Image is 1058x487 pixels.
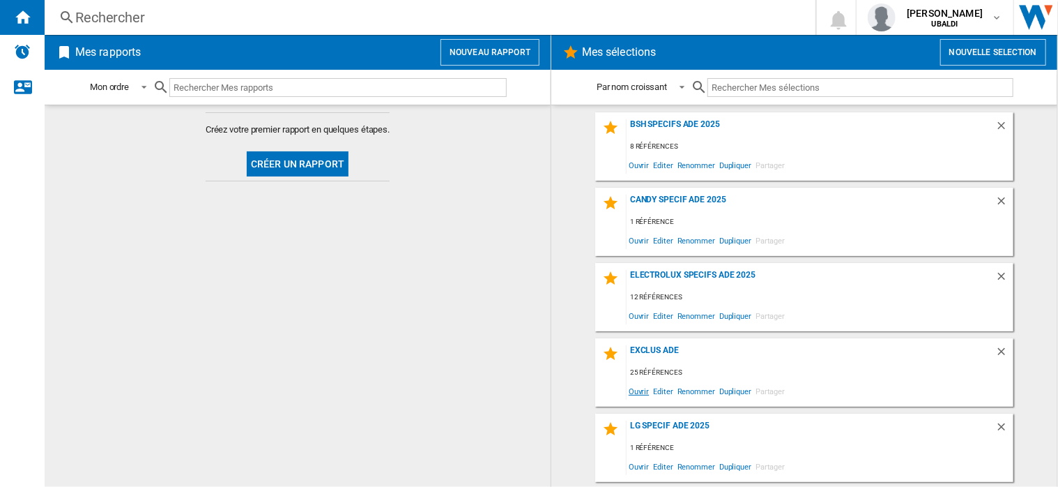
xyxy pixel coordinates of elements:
[627,440,1013,457] div: 1 référence
[627,364,1013,382] div: 25 références
[940,39,1046,66] button: Nouvelle selection
[675,382,717,400] span: Renommer
[651,457,675,476] span: Editer
[579,39,659,66] h2: Mes sélections
[90,82,129,92] div: Mon ordre
[651,306,675,325] span: Editer
[675,457,717,476] span: Renommer
[627,457,651,476] span: Ouvrir
[627,156,651,174] span: Ouvrir
[995,345,1013,364] div: Supprimer
[627,213,1013,231] div: 1 référence
[627,345,995,364] div: EXCLUS ADE
[651,382,675,400] span: Editer
[717,382,753,400] span: Dupliquer
[707,78,1013,97] input: Rechercher Mes sélections
[753,306,787,325] span: Partager
[868,3,896,31] img: profile.jpg
[753,156,787,174] span: Partager
[651,231,675,250] span: Editer
[675,306,717,325] span: Renommer
[907,6,983,20] span: [PERSON_NAME]
[14,43,31,60] img: alerts-logo.svg
[995,270,1013,289] div: Supprimer
[247,151,348,177] button: Créer un rapport
[627,231,651,250] span: Ouvrir
[627,289,1013,306] div: 12 références
[932,20,958,29] b: UBALDI
[995,421,1013,440] div: Supprimer
[627,138,1013,156] div: 8 références
[995,195,1013,213] div: Supprimer
[717,231,753,250] span: Dupliquer
[75,8,779,27] div: Rechercher
[753,382,787,400] span: Partager
[627,306,651,325] span: Ouvrir
[72,39,144,66] h2: Mes rapports
[627,195,995,213] div: CANDY SPECIF ADE 2025
[597,82,667,92] div: Par nom croissant
[627,270,995,289] div: ELECTROLUX SPECIFS ADE 2025
[675,231,717,250] span: Renommer
[206,123,390,136] span: Créez votre premier rapport en quelques étapes.
[651,156,675,174] span: Editer
[995,119,1013,138] div: Supprimer
[675,156,717,174] span: Renommer
[627,119,995,138] div: BSH SPECIFS ADE 2025
[440,39,539,66] button: Nouveau rapport
[627,382,651,400] span: Ouvrir
[169,78,507,97] input: Rechercher Mes rapports
[627,421,995,440] div: LG SPECIF ADE 2025
[753,457,787,476] span: Partager
[753,231,787,250] span: Partager
[717,457,753,476] span: Dupliquer
[717,156,753,174] span: Dupliquer
[717,306,753,325] span: Dupliquer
